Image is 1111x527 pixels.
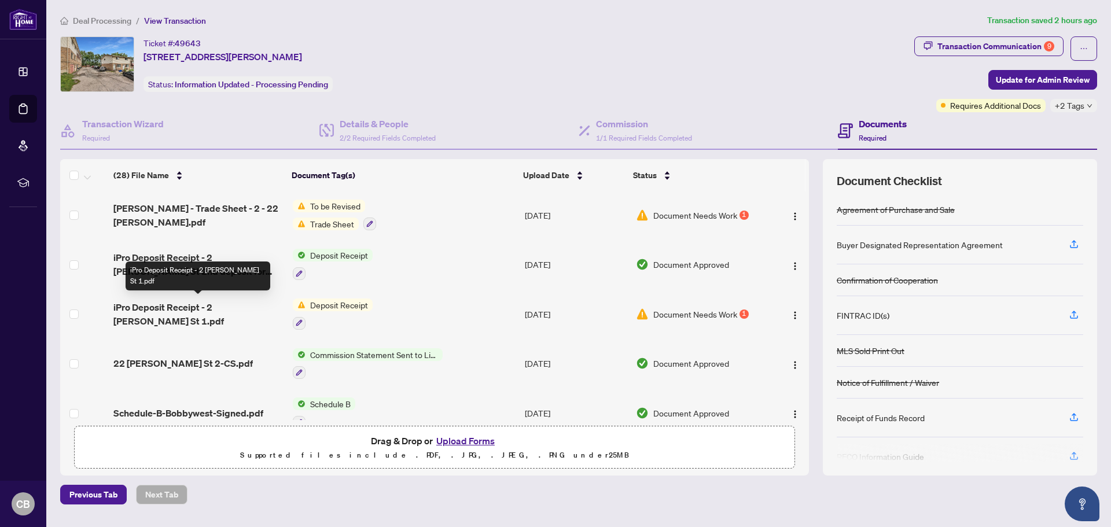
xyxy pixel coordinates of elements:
[837,173,942,189] span: Document Checklist
[653,407,729,419] span: Document Approved
[520,289,631,339] td: [DATE]
[293,348,306,361] img: Status Icon
[293,397,306,410] img: Status Icon
[60,485,127,504] button: Previous Tab
[636,357,649,370] img: Document Status
[636,308,649,320] img: Document Status
[340,134,436,142] span: 2/2 Required Fields Completed
[306,200,365,212] span: To be Revised
[653,258,729,271] span: Document Approved
[633,169,657,182] span: Status
[790,311,800,320] img: Logo
[1087,103,1092,109] span: down
[790,212,800,221] img: Logo
[144,16,206,26] span: View Transaction
[306,249,373,261] span: Deposit Receipt
[950,99,1041,112] span: Requires Additional Docs
[988,70,1097,90] button: Update for Admin Review
[109,159,287,191] th: (28) File Name
[636,258,649,271] img: Document Status
[937,37,1054,56] div: Transaction Communication
[914,36,1064,56] button: Transaction Communication9
[653,308,737,320] span: Document Needs Work
[293,348,443,379] button: Status IconCommission Statement Sent to Listing Brokerage
[82,448,788,462] p: Supported files include .PDF, .JPG, .JPEG, .PNG under 25 MB
[293,397,355,429] button: Status IconSchedule B
[113,406,263,420] span: Schedule-B-Bobbywest-Signed.pdf
[518,159,629,191] th: Upload Date
[175,79,328,90] span: Information Updated - Processing Pending
[82,134,110,142] span: Required
[653,357,729,370] span: Document Approved
[996,71,1090,89] span: Update for Admin Review
[837,238,1003,251] div: Buyer Designated Representation Agreement
[113,300,284,328] span: iPro Deposit Receipt - 2 [PERSON_NAME] St 1.pdf
[113,169,169,182] span: (28) File Name
[837,411,925,424] div: Receipt of Funds Record
[837,376,939,389] div: Notice of Fulfillment / Waiver
[859,134,886,142] span: Required
[9,9,37,30] img: logo
[82,117,164,131] h4: Transaction Wizard
[653,209,737,222] span: Document Needs Work
[293,249,373,280] button: Status IconDeposit Receipt
[628,159,766,191] th: Status
[596,134,692,142] span: 1/1 Required Fields Completed
[73,16,131,26] span: Deal Processing
[1055,99,1084,112] span: +2 Tags
[740,211,749,220] div: 1
[837,274,938,286] div: Confirmation of Cooperation
[293,200,376,231] button: Status IconTo be RevisedStatus IconTrade Sheet
[371,433,498,448] span: Drag & Drop or
[61,37,134,91] img: IMG-40696009_1.jpg
[126,261,270,290] div: iPro Deposit Receipt - 2 [PERSON_NAME] St 1.pdf
[75,426,794,469] span: Drag & Drop orUpload FormsSupported files include .PDF, .JPG, .JPEG, .PNG under25MB
[113,356,253,370] span: 22 [PERSON_NAME] St 2-CS.pdf
[69,485,117,504] span: Previous Tab
[786,404,804,422] button: Logo
[786,255,804,274] button: Logo
[60,17,68,25] span: home
[340,117,436,131] h4: Details & People
[859,117,907,131] h4: Documents
[786,206,804,224] button: Logo
[523,169,569,182] span: Upload Date
[306,397,355,410] span: Schedule B
[520,239,631,289] td: [DATE]
[144,36,201,50] div: Ticket #:
[837,344,904,357] div: MLS Sold Print Out
[293,298,373,330] button: Status IconDeposit Receipt
[306,348,443,361] span: Commission Statement Sent to Listing Brokerage
[287,159,518,191] th: Document Tag(s)
[790,410,800,419] img: Logo
[520,339,631,389] td: [DATE]
[1065,487,1099,521] button: Open asap
[113,250,284,278] span: iPro Deposit Receipt - 2 [PERSON_NAME] St 2nd deposit for wire fee.pdf
[786,305,804,323] button: Logo
[175,38,201,49] span: 49643
[144,50,302,64] span: [STREET_ADDRESS][PERSON_NAME]
[520,190,631,240] td: [DATE]
[113,201,284,229] span: [PERSON_NAME] - Trade Sheet - 2 - 22 [PERSON_NAME].pdf
[433,433,498,448] button: Upload Forms
[520,388,631,438] td: [DATE]
[636,407,649,419] img: Document Status
[136,485,187,504] button: Next Tab
[136,14,139,27] li: /
[740,309,749,319] div: 1
[293,200,306,212] img: Status Icon
[1080,45,1088,53] span: ellipsis
[144,76,333,92] div: Status:
[987,14,1097,27] article: Transaction saved 2 hours ago
[306,218,359,230] span: Trade Sheet
[293,218,306,230] img: Status Icon
[596,117,692,131] h4: Commission
[636,209,649,222] img: Document Status
[16,496,30,512] span: CB
[786,354,804,373] button: Logo
[293,298,306,311] img: Status Icon
[293,249,306,261] img: Status Icon
[837,309,889,322] div: FINTRAC ID(s)
[1044,41,1054,51] div: 9
[306,298,373,311] span: Deposit Receipt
